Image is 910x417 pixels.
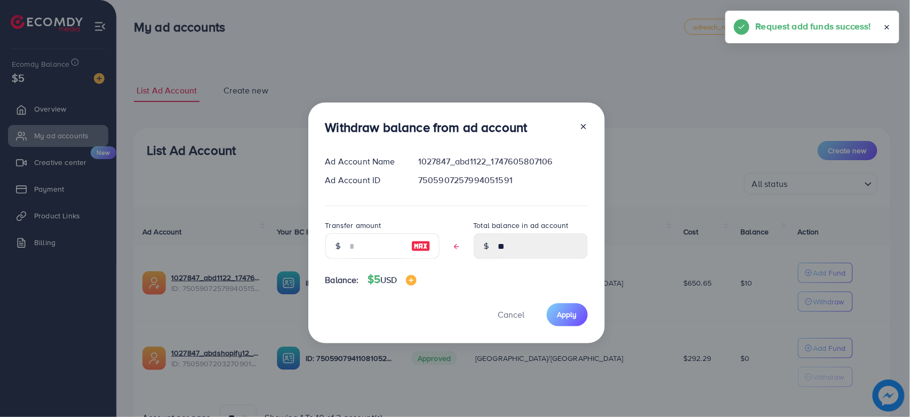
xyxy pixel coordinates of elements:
h3: Withdraw balance from ad account [325,120,528,135]
span: Balance: [325,274,359,286]
span: Cancel [498,309,525,320]
span: USD [380,274,397,286]
img: image [411,240,430,253]
div: Ad Account Name [317,155,410,168]
div: 1027847_abd1122_1747605807106 [410,155,596,168]
h5: Request add funds success! [756,19,871,33]
button: Apply [547,303,588,326]
img: image [406,275,417,286]
button: Cancel [485,303,538,326]
h4: $5 [368,273,417,286]
div: 7505907257994051591 [410,174,596,186]
label: Transfer amount [325,220,381,231]
label: Total balance in ad account [474,220,569,231]
span: Apply [557,309,577,320]
div: Ad Account ID [317,174,410,186]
